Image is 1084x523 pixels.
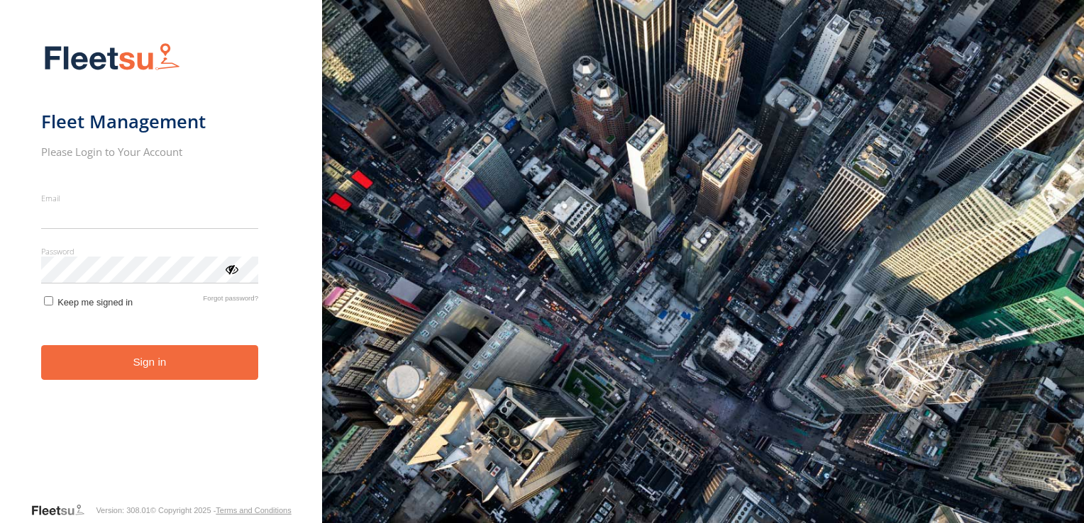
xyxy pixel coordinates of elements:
[203,294,258,308] a: Forgot password?
[216,506,291,514] a: Terms and Conditions
[41,246,259,257] label: Password
[224,261,238,276] div: ViewPassword
[41,40,183,76] img: Fleetsu
[41,145,259,159] h2: Please Login to Your Account
[31,503,96,517] a: Visit our Website
[41,34,282,502] form: main
[150,506,292,514] div: © Copyright 2025 -
[41,345,259,380] button: Sign in
[41,193,259,203] label: Email
[44,296,53,305] input: Keep me signed in
[96,506,150,514] div: Version: 308.01
[57,297,133,308] span: Keep me signed in
[41,110,259,133] h1: Fleet Management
